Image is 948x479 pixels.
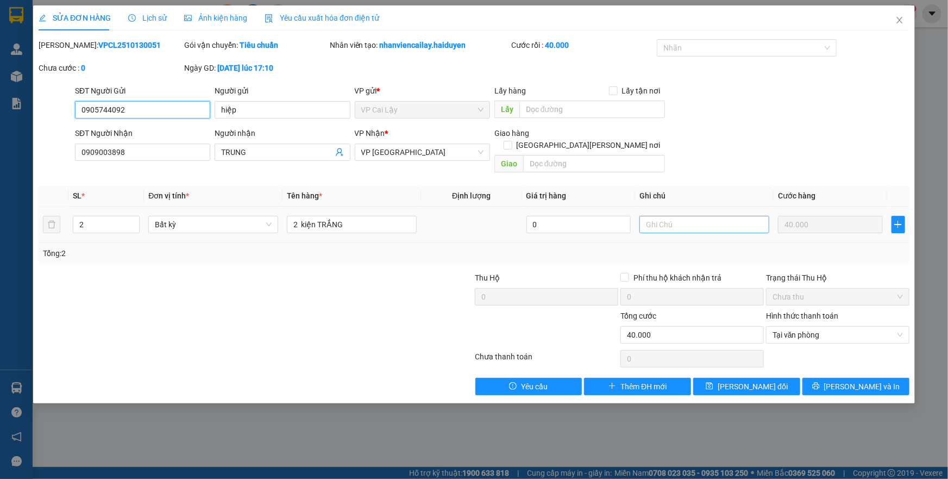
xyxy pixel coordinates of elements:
[778,191,815,200] span: Cước hàng
[895,16,904,24] span: close
[523,155,665,172] input: Dọc đường
[620,381,667,393] span: Thêm ĐH mới
[155,216,272,233] span: Bất kỳ
[39,14,46,22] span: edit
[355,129,385,138] span: VP Nhận
[361,144,484,160] span: VP Sài Gòn
[184,14,247,22] span: Ảnh kiện hàng
[128,14,136,22] span: clock-circle
[75,85,210,97] div: SĐT Người Gửi
[494,129,529,138] span: Giao hàng
[526,191,567,200] span: Giá trị hàng
[217,64,273,72] b: [DATE] lúc 17:10
[361,102,484,118] span: VP Cai Lậy
[512,139,665,151] span: [GEOGRAPHIC_DATA][PERSON_NAME] nơi
[766,272,909,284] div: Trạng thái Thu Hộ
[494,155,523,172] span: Giao
[39,39,182,51] div: [PERSON_NAME]:
[618,85,665,97] span: Lấy tận nơi
[509,382,517,391] span: exclamation-circle
[778,216,883,233] input: 0
[812,382,820,391] span: printer
[39,62,182,74] div: Chưa cước :
[287,216,417,233] input: VD: Bàn, Ghế
[718,381,788,393] span: [PERSON_NAME] đổi
[81,64,85,72] b: 0
[75,127,210,139] div: SĐT Người Nhận
[184,39,328,51] div: Gói vận chuyển:
[892,216,905,233] button: plus
[511,39,655,51] div: Cước rồi :
[824,381,900,393] span: [PERSON_NAME] và In
[802,378,909,395] button: printer[PERSON_NAME] và In
[265,14,273,23] img: icon
[43,247,366,259] div: Tổng: 2
[335,148,344,157] span: user-add
[380,41,466,49] b: nhanviencailay.haiduyen
[494,101,519,118] span: Lấy
[521,381,548,393] span: Yêu cầu
[330,39,510,51] div: Nhân viên tạo:
[355,85,490,97] div: VP gửi
[706,382,713,391] span: save
[892,220,905,229] span: plus
[452,191,491,200] span: Định lượng
[545,41,569,49] b: 40.000
[773,289,903,305] span: Chưa thu
[73,191,81,200] span: SL
[39,14,111,22] span: SỬA ĐƠN HÀNG
[265,14,379,22] span: Yêu cầu xuất hóa đơn điện tử
[519,101,665,118] input: Dọc đường
[215,127,350,139] div: Người nhận
[584,378,691,395] button: plusThêm ĐH mới
[620,312,656,320] span: Tổng cước
[148,191,189,200] span: Đơn vị tính
[494,86,526,95] span: Lấy hàng
[635,185,774,207] th: Ghi chú
[629,272,726,284] span: Phí thu hộ khách nhận trả
[215,85,350,97] div: Người gửi
[884,5,915,36] button: Close
[639,216,769,233] input: Ghi Chú
[608,382,616,391] span: plus
[184,62,328,74] div: Ngày GD:
[128,14,167,22] span: Lịch sử
[474,351,620,370] div: Chưa thanh toán
[287,191,322,200] span: Tên hàng
[240,41,278,49] b: Tiêu chuẩn
[693,378,800,395] button: save[PERSON_NAME] đổi
[43,216,60,233] button: delete
[475,273,500,282] span: Thu Hộ
[475,378,582,395] button: exclamation-circleYêu cầu
[766,312,838,320] label: Hình thức thanh toán
[773,327,903,343] span: Tại văn phòng
[98,41,161,49] b: VPCL2510130051
[184,14,192,22] span: picture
